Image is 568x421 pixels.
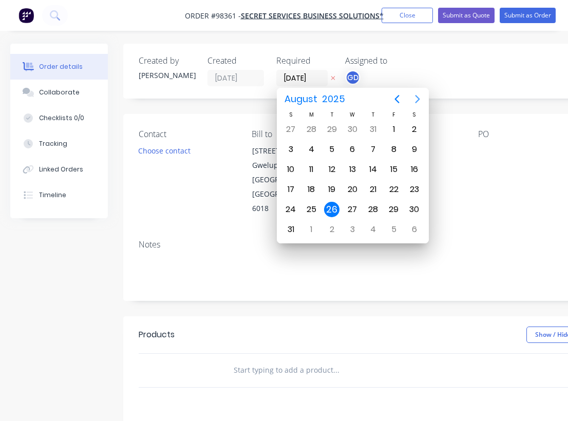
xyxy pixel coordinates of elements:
[386,142,402,157] div: Friday, August 8, 2025
[10,80,108,105] button: Collaborate
[139,56,195,66] div: Created by
[304,222,319,237] div: Monday, September 1, 2025
[363,110,384,119] div: T
[321,110,342,119] div: T
[438,8,495,23] button: Submit as Quote
[39,62,83,71] div: Order details
[386,202,402,217] div: Friday, August 29, 2025
[304,182,319,197] div: Monday, August 18, 2025
[304,142,319,157] div: Monday, August 4, 2025
[252,144,337,158] div: [STREET_ADDRESS]
[304,162,319,177] div: Monday, August 11, 2025
[139,129,235,139] div: Contact
[324,162,339,177] div: Tuesday, August 12, 2025
[407,222,422,237] div: Saturday, September 6, 2025
[324,142,339,157] div: Tuesday, August 5, 2025
[243,143,346,216] div: [STREET_ADDRESS]Gwelup, [GEOGRAPHIC_DATA], [GEOGRAPHIC_DATA], 6018
[301,110,321,119] div: M
[384,110,404,119] div: F
[386,122,402,137] div: Friday, August 1, 2025
[407,182,422,197] div: Saturday, August 23, 2025
[324,122,339,137] div: Tuesday, July 29, 2025
[382,8,433,23] button: Close
[139,70,195,81] div: [PERSON_NAME]
[345,122,360,137] div: Wednesday, July 30, 2025
[345,142,360,157] div: Wednesday, August 6, 2025
[345,222,360,237] div: Wednesday, September 3, 2025
[387,89,407,109] button: Previous page
[324,222,339,237] div: Tuesday, September 2, 2025
[407,202,422,217] div: Saturday, August 30, 2025
[10,105,108,131] button: Checklists 0/0
[283,202,298,217] div: Sunday, August 24, 2025
[345,162,360,177] div: Wednesday, August 13, 2025
[304,122,319,137] div: Monday, July 28, 2025
[252,158,337,216] div: Gwelup, [GEOGRAPHIC_DATA], [GEOGRAPHIC_DATA], 6018
[407,162,422,177] div: Saturday, August 16, 2025
[39,88,80,97] div: Collaborate
[39,190,66,200] div: Timeline
[276,56,333,66] div: Required
[366,202,381,217] div: Thursday, August 28, 2025
[345,70,361,85] button: GD
[207,56,264,66] div: Created
[345,56,448,66] div: Assigned to
[345,202,360,217] div: Wednesday, August 27, 2025
[500,8,556,23] button: Submit as Order
[304,202,319,217] div: Monday, August 25, 2025
[10,131,108,157] button: Tracking
[407,89,428,109] button: Next page
[280,110,301,119] div: S
[139,329,175,341] div: Products
[39,139,67,148] div: Tracking
[345,182,360,197] div: Wednesday, August 20, 2025
[366,122,381,137] div: Thursday, July 31, 2025
[283,182,298,197] div: Sunday, August 17, 2025
[283,142,298,157] div: Sunday, August 3, 2025
[386,222,402,237] div: Friday, September 5, 2025
[39,165,83,174] div: Linked Orders
[283,162,298,177] div: Sunday, August 10, 2025
[10,54,108,80] button: Order details
[407,142,422,157] div: Saturday, August 9, 2025
[283,122,298,137] div: Sunday, July 27, 2025
[404,110,425,119] div: S
[366,222,381,237] div: Thursday, September 4, 2025
[282,90,319,108] span: August
[324,182,339,197] div: Tuesday, August 19, 2025
[324,202,339,217] div: Today, Tuesday, August 26, 2025
[278,90,351,108] button: August2025
[10,182,108,208] button: Timeline
[39,113,84,123] div: Checklists 0/0
[241,11,384,21] a: Secret Services Business Solutions*
[283,222,298,237] div: Sunday, August 31, 2025
[133,143,196,157] button: Choose contact
[386,162,402,177] div: Friday, August 15, 2025
[185,11,241,21] span: Order #98361 -
[10,157,108,182] button: Linked Orders
[252,129,348,139] div: Bill to
[233,360,439,380] input: Start typing to add a product...
[319,90,347,108] span: 2025
[366,182,381,197] div: Thursday, August 21, 2025
[342,110,363,119] div: W
[386,182,402,197] div: Friday, August 22, 2025
[18,8,34,23] img: Factory
[366,162,381,177] div: Thursday, August 14, 2025
[366,142,381,157] div: Thursday, August 7, 2025
[407,122,422,137] div: Saturday, August 2, 2025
